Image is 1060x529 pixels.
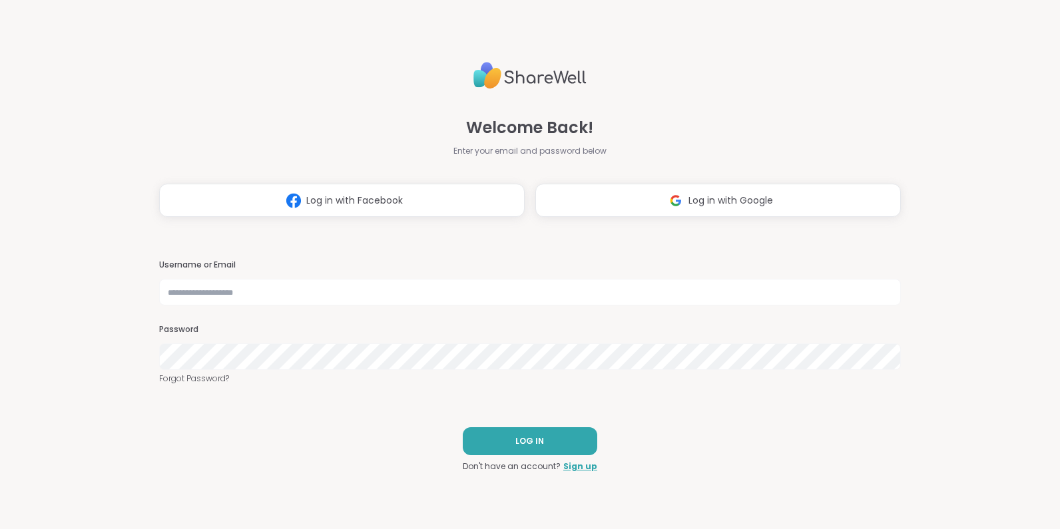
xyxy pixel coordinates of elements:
img: ShareWell Logomark [281,188,306,213]
h3: Password [159,324,901,335]
a: Forgot Password? [159,373,901,385]
span: Don't have an account? [463,460,561,472]
span: Log in with Facebook [306,194,403,208]
img: ShareWell Logomark [663,188,688,213]
button: Log in with Google [535,184,901,217]
a: Sign up [563,460,597,472]
h3: Username or Email [159,260,901,271]
span: Welcome Back! [466,116,593,140]
button: Log in with Facebook [159,184,525,217]
img: ShareWell Logo [473,57,587,94]
span: Enter your email and password below [453,145,607,157]
span: LOG IN [515,435,544,447]
span: Log in with Google [688,194,773,208]
button: LOG IN [463,427,597,455]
